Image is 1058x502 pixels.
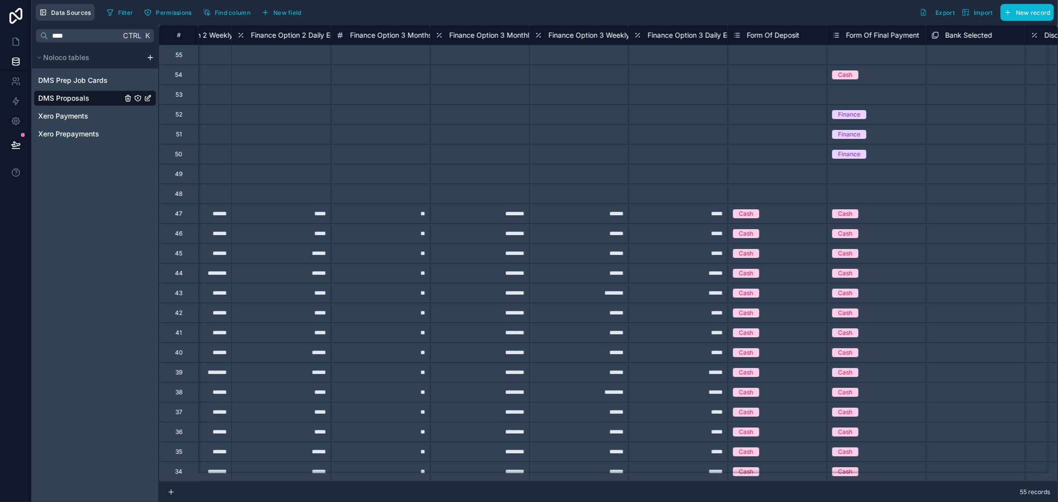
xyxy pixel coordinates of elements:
[838,428,853,437] div: Cash
[739,447,753,456] div: Cash
[175,150,183,158] div: 50
[176,369,183,376] div: 39
[175,349,183,357] div: 40
[175,190,183,198] div: 48
[974,9,993,16] span: Import
[103,5,137,20] button: Filter
[739,309,753,317] div: Cash
[838,70,853,79] div: Cash
[838,388,853,397] div: Cash
[1020,488,1050,496] span: 55 records
[838,467,853,476] div: Cash
[648,30,757,40] span: Finance Option 3 Daily Equivalent
[152,30,269,40] span: Finance Option 2 Weekly Equivalent
[739,328,753,337] div: Cash
[175,71,183,79] div: 54
[176,329,182,337] div: 41
[144,32,151,39] span: K
[1000,4,1054,21] button: New record
[838,150,861,159] div: Finance
[838,447,853,456] div: Cash
[838,348,853,357] div: Cash
[176,130,182,138] div: 51
[34,90,156,106] div: DMS Proposals
[958,4,996,21] button: Import
[140,5,199,20] a: Permissions
[176,111,183,119] div: 52
[140,5,195,20] button: Permissions
[167,31,191,39] div: #
[176,388,183,396] div: 38
[215,9,250,16] span: Find column
[916,4,958,21] button: Export
[258,5,305,20] button: New field
[838,408,853,417] div: Cash
[36,4,95,21] button: Data Sources
[175,269,183,277] div: 44
[176,448,183,456] div: 35
[34,51,142,64] button: Noloco tables
[38,111,88,121] span: Xero Payments
[838,110,861,119] div: Finance
[176,91,183,99] div: 53
[51,9,91,16] span: Data Sources
[38,129,99,139] span: Xero Prepayments
[945,30,993,40] span: Bank Selected
[996,4,1054,21] a: New record
[175,468,183,476] div: 34
[251,30,360,40] span: Finance Option 2 Daily Equivalent
[846,30,920,40] span: Form Of Final Payment
[739,229,753,238] div: Cash
[838,269,853,278] div: Cash
[739,388,753,397] div: Cash
[838,229,853,238] div: Cash
[838,368,853,377] div: Cash
[122,29,142,42] span: Ctrl
[739,289,753,298] div: Cash
[838,289,853,298] div: Cash
[273,9,302,16] span: New field
[838,130,861,139] div: Finance
[34,72,156,88] div: DMS Prep Job Cards
[175,170,183,178] div: 49
[176,51,183,59] div: 55
[175,210,183,218] div: 47
[739,348,753,357] div: Cash
[838,328,853,337] div: Cash
[176,428,183,436] div: 36
[1016,9,1051,16] span: New record
[838,209,853,218] div: Cash
[739,428,753,437] div: Cash
[156,9,191,16] span: Permissions
[199,5,254,20] button: Find column
[175,250,183,257] div: 45
[34,108,156,124] div: Xero Payments
[176,408,183,416] div: 37
[118,9,133,16] span: Filter
[739,209,753,218] div: Cash
[38,93,89,103] span: DMS Proposals
[739,249,753,258] div: Cash
[32,47,158,146] div: scrollable content
[175,309,183,317] div: 42
[449,30,570,40] span: Finance Option 3 Monthly Installment
[739,368,753,377] div: Cash
[175,289,183,297] div: 43
[935,9,955,16] span: Export
[350,30,432,40] span: Finance Option 3 Months
[838,249,853,258] div: Cash
[739,408,753,417] div: Cash
[739,467,753,476] div: Cash
[747,30,800,40] span: Form Of Deposit
[175,230,183,238] div: 46
[34,126,156,142] div: Xero Prepayments
[43,53,89,63] span: Noloco tables
[549,30,666,40] span: Finance Option 3 Weekly Equivalent
[38,75,108,85] span: DMS Prep Job Cards
[838,309,853,317] div: Cash
[739,269,753,278] div: Cash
